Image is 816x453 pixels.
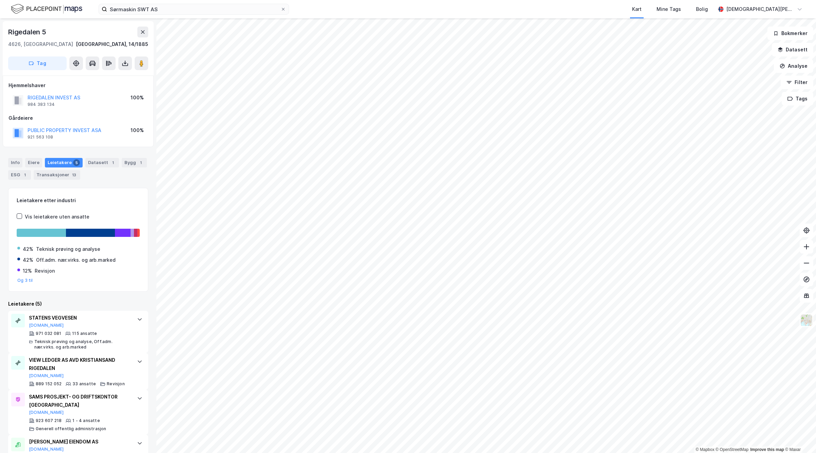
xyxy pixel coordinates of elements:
div: 100% [131,94,144,102]
div: Revisjon [35,267,55,275]
div: Rigedalen 5 [8,27,48,37]
div: 1 - 4 ansatte [72,418,100,423]
button: [DOMAIN_NAME] [29,373,64,378]
button: [DOMAIN_NAME] [29,410,64,415]
div: Datasett [85,158,119,167]
div: Kart [632,5,642,13]
div: 984 383 134 [28,102,55,107]
div: 33 ansatte [72,381,96,387]
button: Bokmerker [767,27,813,40]
div: Generell offentlig administrasjon [36,426,106,432]
div: Info [8,158,22,167]
div: 5 [73,159,80,166]
div: Leietakere (5) [8,300,148,308]
div: Transaksjoner [34,170,80,180]
button: [DOMAIN_NAME] [29,323,64,328]
div: [GEOGRAPHIC_DATA], 14/1885 [76,40,148,48]
button: Tag [8,56,67,70]
div: Teknisk prøving og analyse [36,245,100,253]
div: Leietakere [45,158,83,167]
div: 921 563 108 [28,134,53,140]
a: Mapbox [696,447,714,452]
input: Søk på adresse, matrikkel, gårdeiere, leietakere eller personer [107,4,280,14]
div: Teknisk prøving og analyse, Off.adm. nær.virks. og arb.marked [34,339,130,350]
div: SAMS PROSJEKT- OG DRIFTSKONTOR [GEOGRAPHIC_DATA] [29,393,130,409]
div: 1 [137,159,144,166]
div: 100% [131,126,144,134]
div: STATENS VEGVESEN [29,314,130,322]
div: Mine Tags [657,5,681,13]
div: [DEMOGRAPHIC_DATA][PERSON_NAME] [726,5,794,13]
div: Eiere [25,158,42,167]
div: VIEW LEDGER AS AVD KRISTIANSAND RIGEDALEN [29,356,130,372]
div: 12% [23,267,32,275]
div: Bygg [122,158,147,167]
div: Leietakere etter industri [17,196,140,205]
button: Filter [781,76,813,89]
div: 1 [109,159,116,166]
button: Analyse [774,59,813,73]
div: Hjemmelshaver [8,81,148,90]
iframe: Chat Widget [782,420,816,453]
div: 923 607 218 [36,418,62,423]
button: Datasett [772,43,813,56]
div: 13 [71,172,78,178]
div: 1 [21,172,28,178]
div: 42% [23,245,33,253]
div: 971 032 081 [36,331,61,336]
div: Bolig [696,5,708,13]
button: [DOMAIN_NAME] [29,447,64,452]
a: Improve this map [750,447,784,452]
div: 4626, [GEOGRAPHIC_DATA] [8,40,73,48]
button: Tags [782,92,813,106]
div: [PERSON_NAME] EIENDOM AS [29,438,130,446]
div: Vis leietakere uten ansatte [25,213,89,221]
button: Og 3 til [17,278,33,283]
div: Off.adm. nær.virks. og arb.marked [36,256,116,264]
div: Gårdeiere [8,114,148,122]
div: 42% [23,256,33,264]
div: 115 ansatte [72,331,97,336]
div: 889 152 052 [36,381,62,387]
img: logo.f888ab2527a4732fd821a326f86c7f29.svg [11,3,82,15]
div: ESG [8,170,31,180]
div: Revisjon [107,381,125,387]
img: Z [800,314,813,327]
a: OpenStreetMap [716,447,749,452]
